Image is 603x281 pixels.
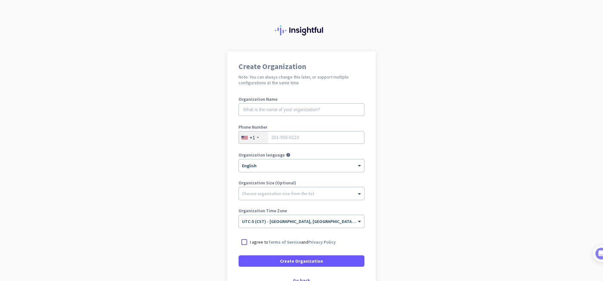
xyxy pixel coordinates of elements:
img: Insightful [275,25,328,35]
h1: Create Organization [239,63,364,70]
i: help [286,153,290,157]
a: Privacy Policy [308,239,336,245]
label: Organization Name [239,97,364,101]
label: Organization Size (Optional) [239,181,364,185]
p: I agree to and [250,239,336,245]
label: Organization Time Zone [239,208,364,213]
input: What is the name of your organization? [239,103,364,116]
button: Create Organization [239,255,364,267]
label: Phone Number [239,125,364,129]
h2: Note: You can always change this later, or support multiple configurations at the same time [239,74,364,86]
input: 201-555-0123 [239,131,364,144]
a: Terms of Service [268,239,301,245]
div: +1 [250,134,255,141]
label: Organization language [239,153,285,157]
span: Create Organization [280,258,323,264]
